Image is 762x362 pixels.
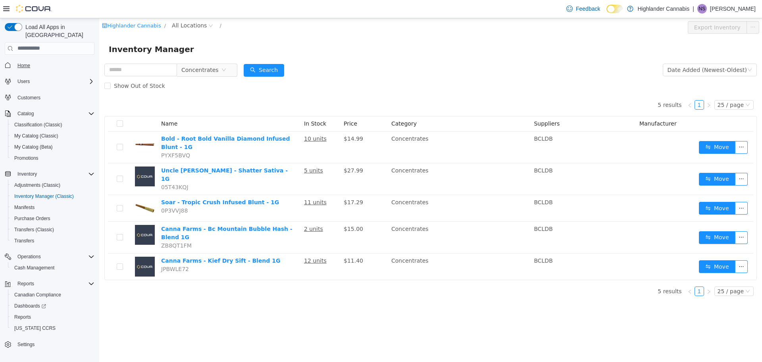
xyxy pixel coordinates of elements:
button: Promotions [8,153,98,164]
td: Concentrates [289,235,431,261]
span: Home [14,60,94,70]
a: Transfers [11,236,37,246]
li: 5 results [558,268,582,278]
span: Cash Management [11,263,94,273]
img: Canna Farms - Bc Mountain Bubble Hash - Blend 1G placeholder [36,207,56,226]
li: Previous Page [586,82,595,91]
button: icon: searchSearch [144,46,185,58]
span: Inventory Manager (Classic) [14,193,74,199]
span: JPBWLE72 [62,248,90,254]
span: ZB8QT1FM [62,224,92,230]
li: Next Page [605,268,614,278]
button: icon: swapMove [600,123,636,136]
u: 5 units [205,149,224,155]
span: Users [14,77,94,86]
span: Inventory [17,171,37,177]
i: icon: down [646,84,651,90]
span: Home [17,62,30,69]
span: Suppliers [435,102,460,108]
u: 12 units [205,239,227,246]
td: Concentrates [289,145,431,177]
button: Manifests [8,202,98,213]
button: Transfers (Classic) [8,224,98,235]
a: Manifests [11,203,38,212]
button: Reports [2,278,98,289]
span: Classification (Classic) [14,122,62,128]
td: Concentrates [289,203,431,235]
div: Navneet Singh [697,4,707,14]
span: Reports [14,314,31,320]
span: 05T43KQJ [62,166,89,172]
a: 1 [596,269,604,277]
i: icon: right [607,271,612,276]
button: icon: swapMove [600,213,636,226]
li: 5 results [558,82,582,91]
img: Cova [16,5,52,13]
button: Users [2,76,98,87]
span: 0P3VVJ88 [62,189,89,196]
button: Reports [8,312,98,323]
span: Load All Apps in [GEOGRAPHIC_DATA] [22,23,94,39]
img: Bold - Root Bold Vanilla Diamond Infused Blunt - 1G hero shot [36,116,56,136]
button: Home [2,60,98,71]
span: NS [699,4,706,14]
span: $11.40 [244,239,264,246]
a: Soar - Tropic Crush Infused Blunt - 1G [62,181,180,187]
span: Feedback [576,5,600,13]
button: Settings [2,339,98,350]
span: My Catalog (Classic) [11,131,94,141]
a: Customers [14,93,44,103]
a: My Catalog (Beta) [11,142,56,152]
span: Promotions [11,153,94,163]
a: Adjustments (Classic) [11,180,63,190]
td: Concentrates [289,177,431,203]
span: My Catalog (Beta) [14,144,53,150]
button: Inventory [14,169,40,179]
span: Manifests [14,204,35,211]
span: Transfers (Classic) [14,226,54,233]
a: Promotions [11,153,42,163]
button: Inventory Manager (Classic) [8,191,98,202]
span: Operations [14,252,94,261]
u: 10 units [205,117,227,124]
span: BCLDB [435,239,453,246]
button: icon: swapMove [600,184,636,196]
span: $15.00 [244,207,264,214]
span: / [65,4,67,10]
a: Dashboards [11,301,49,311]
span: My Catalog (Beta) [11,142,94,152]
button: [US_STATE] CCRS [8,323,98,334]
span: Dashboards [11,301,94,311]
u: 2 units [205,207,224,214]
span: $14.99 [244,117,264,124]
span: Canadian Compliance [11,290,94,300]
span: Reports [14,279,94,288]
button: Operations [2,251,98,262]
span: Name [62,102,78,108]
span: BCLDB [435,149,453,155]
img: Canna Farms - Kief Dry Sift - Blend 1G placeholder [36,238,56,258]
button: Catalog [14,109,37,118]
button: Inventory [2,168,98,180]
span: Inventory Manager (Classic) [11,192,94,201]
span: Washington CCRS [11,323,94,333]
a: Home [14,61,33,70]
button: icon: swapMove [600,242,636,255]
button: Cash Management [8,262,98,273]
span: Users [17,78,30,85]
button: icon: ellipsis [636,155,648,167]
button: icon: swapMove [600,155,636,167]
span: $17.29 [244,181,264,187]
button: My Catalog (Beta) [8,141,98,153]
button: My Catalog (Classic) [8,130,98,141]
a: Feedback [563,1,603,17]
span: PYXF5BVQ [62,134,91,140]
i: icon: down [646,271,651,276]
span: Concentrates [82,46,119,58]
a: Transfers (Classic) [11,225,57,234]
span: Reports [11,312,94,322]
span: [US_STATE] CCRS [14,325,56,331]
p: | [693,4,694,14]
button: icon: ellipsis [636,184,648,196]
